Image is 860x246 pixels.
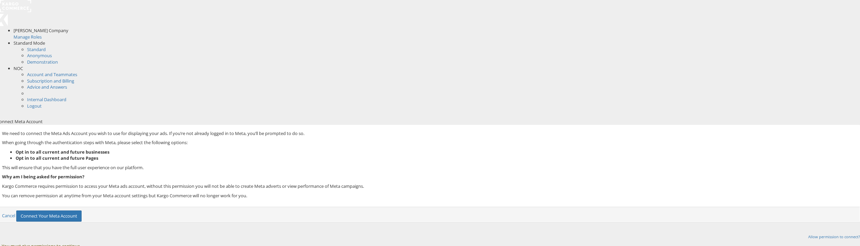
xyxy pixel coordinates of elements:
[16,149,109,155] strong: Opt in to all current and future businesses
[27,96,66,103] a: Internal Dashboard
[2,213,15,219] a: Cancel
[16,155,98,161] strong: Opt in to all current and future Pages
[27,59,58,65] a: Demonstration
[27,78,74,84] a: Subscription and Billing
[27,84,67,90] a: Advice and Answers
[27,52,52,59] a: Anonymous
[27,103,42,109] a: Logout
[27,71,77,77] a: Account and Teammates
[14,40,45,46] span: Standard Mode
[2,130,855,137] p: We need to connect the Meta Ads Account you wish to use for displaying your ads. If you’re not al...
[14,34,42,40] a: Manage Roles
[2,139,855,146] p: When going through the authentication steps with Meta, please select the following options:
[808,234,860,239] a: Allow permission to connect?
[2,174,84,180] strong: Why am I being asked for permission?
[14,65,23,71] span: NOC
[27,46,46,52] a: Standard
[2,183,855,189] p: Kargo Commerce requires permission to access your Meta ads account, without this permission you w...
[14,27,68,33] span: [PERSON_NAME] Company
[2,193,855,199] p: You can remove permission at anytime from your Meta account settings but Kargo Commerce will no l...
[16,210,82,222] button: Connect Your Meta Account
[2,164,855,171] p: This will ensure that you have the full user experience on our platform.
